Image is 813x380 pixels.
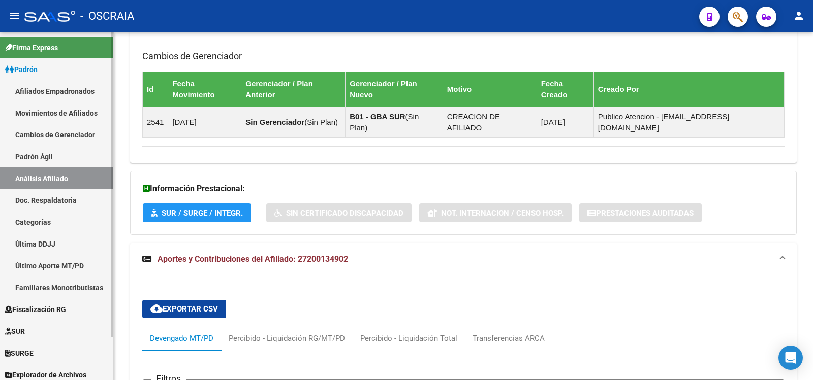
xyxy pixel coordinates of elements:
[150,333,213,344] div: Devengado MT/PD
[143,182,784,196] h3: Información Prestacional:
[596,209,694,218] span: Prestaciones Auditadas
[443,72,537,107] th: Motivo
[150,302,163,315] mat-icon: cloud_download
[5,42,58,53] span: Firma Express
[593,107,784,137] td: Publico Atencion - [EMAIL_ADDRESS][DOMAIN_NAME]
[441,209,564,218] span: Not. Internacion / Censo Hosp.
[307,118,335,126] span: Sin Plan
[143,72,168,107] th: Id
[80,5,134,27] span: - OSCRAIA
[286,209,403,218] span: Sin Certificado Discapacidad
[143,107,168,137] td: 2541
[142,49,785,63] h3: Cambios de Gerenciador
[241,72,346,107] th: Gerenciador / Plan Anterior
[778,346,803,370] div: Open Intercom Messenger
[245,118,304,126] strong: Sin Gerenciador
[229,333,345,344] div: Percibido - Liquidación RG/MT/PD
[360,333,457,344] div: Percibido - Liquidación Total
[346,72,443,107] th: Gerenciador / Plan Nuevo
[473,333,545,344] div: Transferencias ARCA
[168,72,241,107] th: Fecha Movimiento
[593,72,784,107] th: Creado Por
[158,254,348,264] span: Aportes y Contribuciones del Afiliado: 27200134902
[350,112,405,121] strong: B01 - GBA SUR
[5,304,66,315] span: Fiscalización RG
[579,203,702,222] button: Prestaciones Auditadas
[537,72,593,107] th: Fecha Creado
[130,243,797,275] mat-expansion-panel-header: Aportes y Contribuciones del Afiliado: 27200134902
[266,203,412,222] button: Sin Certificado Discapacidad
[443,107,537,137] td: CREACION DE AFILIADO
[346,107,443,137] td: ( )
[419,203,572,222] button: Not. Internacion / Censo Hosp.
[8,10,20,22] mat-icon: menu
[241,107,346,137] td: ( )
[5,326,25,337] span: SUR
[5,348,34,359] span: SURGE
[793,10,805,22] mat-icon: person
[5,64,38,75] span: Padrón
[162,209,243,218] span: SUR / SURGE / INTEGR.
[143,203,251,222] button: SUR / SURGE / INTEGR.
[150,304,218,314] span: Exportar CSV
[142,300,226,318] button: Exportar CSV
[537,107,593,137] td: [DATE]
[350,112,419,132] span: Sin Plan
[168,107,241,137] td: [DATE]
